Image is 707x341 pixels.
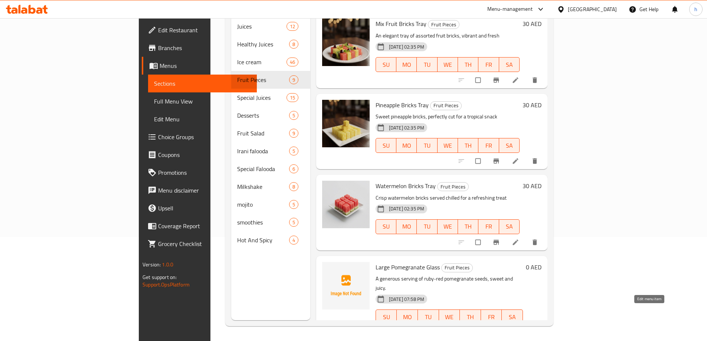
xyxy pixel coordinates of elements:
span: 4 [289,237,298,244]
span: 5 [289,201,298,208]
span: 9 [289,76,298,83]
span: Get support on: [143,272,177,282]
span: 9 [289,130,298,137]
p: A generous serving of ruby-red pomegranate seeds, sweet and juicy. [376,274,523,293]
button: Branch-specific-item [488,72,506,88]
img: Large Pomegranate Glass [322,262,370,309]
span: MO [399,59,414,70]
div: smoothies5 [231,213,310,231]
span: SU [379,221,393,232]
span: TU [420,59,434,70]
button: SU [376,57,396,72]
span: Special Juices [237,93,287,102]
span: 8 [289,183,298,190]
span: Choice Groups [158,132,251,141]
div: smoothies [237,218,289,227]
span: 8 [289,41,298,48]
div: items [289,200,298,209]
button: SU [376,309,397,324]
div: items [289,129,298,138]
a: Grocery Checklist [142,235,257,253]
div: Fruit Pieces [437,182,469,191]
span: Fruit Pieces [431,101,461,110]
button: TH [458,57,478,72]
span: 6 [289,165,298,173]
span: Menus [160,61,251,70]
span: TH [461,59,475,70]
div: Special Juices15 [231,89,310,106]
span: MO [400,312,415,322]
div: Juices [237,22,287,31]
span: SA [502,59,517,70]
span: Branches [158,43,251,52]
div: items [289,164,298,173]
img: Mix Fruit Bricks Tray [322,19,370,66]
div: items [289,236,298,245]
a: Choice Groups [142,128,257,146]
button: FR [481,309,502,324]
button: SA [502,309,523,324]
span: TU [420,140,434,151]
span: Upsell [158,204,251,213]
div: items [289,75,298,84]
span: FR [484,312,499,322]
button: FR [478,57,499,72]
span: 15 [287,94,298,101]
button: Branch-specific-item [488,234,506,250]
div: Healthy Juices8 [231,35,310,53]
div: Hot And Spicy4 [231,231,310,249]
span: Milkshake [237,182,289,191]
a: Menu disclaimer [142,181,257,199]
div: Fruit Salad9 [231,124,310,142]
button: WE [438,57,458,72]
div: Special Falooda6 [231,160,310,178]
span: SA [502,140,517,151]
span: Watermelon Bricks Tray [376,180,436,191]
span: SA [502,221,517,232]
span: Fruit Pieces [237,75,289,84]
span: Fruit Pieces [442,263,472,272]
div: items [289,182,298,191]
a: Edit menu item [512,239,521,246]
a: Full Menu View [148,92,257,110]
span: Special Falooda [237,164,289,173]
div: items [287,58,298,66]
span: WE [441,59,455,70]
button: TU [418,309,439,324]
span: 46 [287,59,298,66]
button: SA [499,57,520,72]
span: SA [505,312,520,322]
span: 5 [289,148,298,155]
a: Edit Restaurant [142,21,257,39]
span: Fruit Pieces [438,183,468,191]
button: SA [499,138,520,153]
div: mojito5 [231,196,310,213]
span: WE [441,221,455,232]
span: SU [379,312,394,322]
span: TU [421,312,436,322]
img: Pineapple Bricks Tray [322,100,370,147]
span: [DATE] 07:58 PM [386,296,427,303]
span: FR [481,140,496,151]
div: Hot And Spicy [237,236,289,245]
span: Menu disclaimer [158,186,251,195]
div: Fruit Pieces9 [231,71,310,89]
span: Select to update [471,73,487,87]
p: Sweet pineapple bricks, perfectly cut for a tropical snack [376,112,520,121]
div: Ice cream46 [231,53,310,71]
a: Edit menu item [512,157,521,165]
span: TH [461,221,475,232]
button: SU [376,219,396,234]
button: delete [527,234,544,250]
div: Desserts5 [231,106,310,124]
div: Ice cream [237,58,287,66]
div: Milkshake8 [231,178,310,196]
span: Fruit Pieces [428,20,459,29]
span: Grocery Checklist [158,239,251,248]
div: Fruit Pieces [430,101,462,110]
span: MO [399,221,414,232]
div: items [289,40,298,49]
span: WE [442,312,457,322]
